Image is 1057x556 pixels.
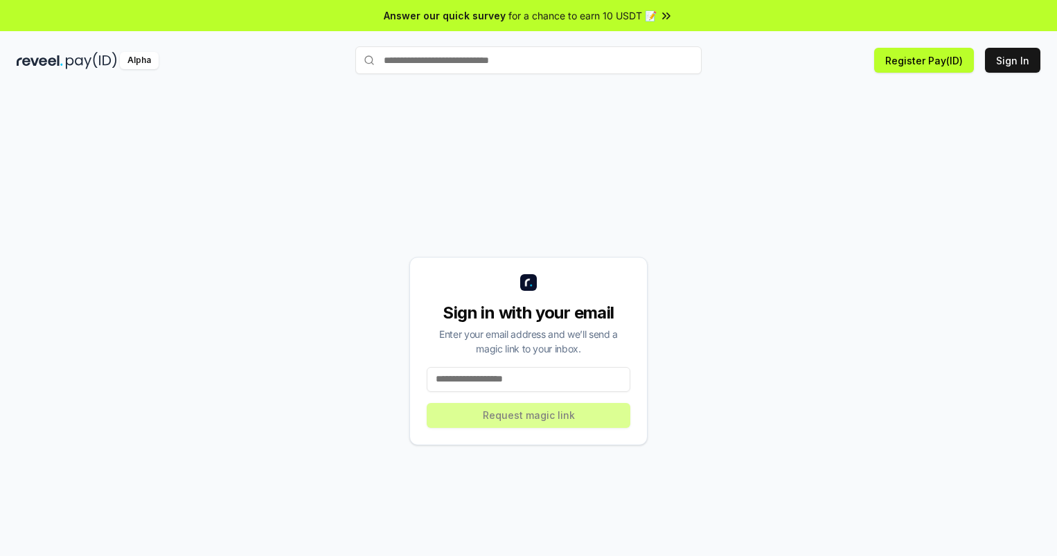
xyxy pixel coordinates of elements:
img: logo_small [520,274,537,291]
button: Sign In [985,48,1040,73]
span: for a chance to earn 10 USDT 📝 [508,8,657,23]
div: Alpha [120,52,159,69]
img: reveel_dark [17,52,63,69]
span: Answer our quick survey [384,8,506,23]
div: Sign in with your email [427,302,630,324]
img: pay_id [66,52,117,69]
div: Enter your email address and we’ll send a magic link to your inbox. [427,327,630,356]
button: Register Pay(ID) [874,48,974,73]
